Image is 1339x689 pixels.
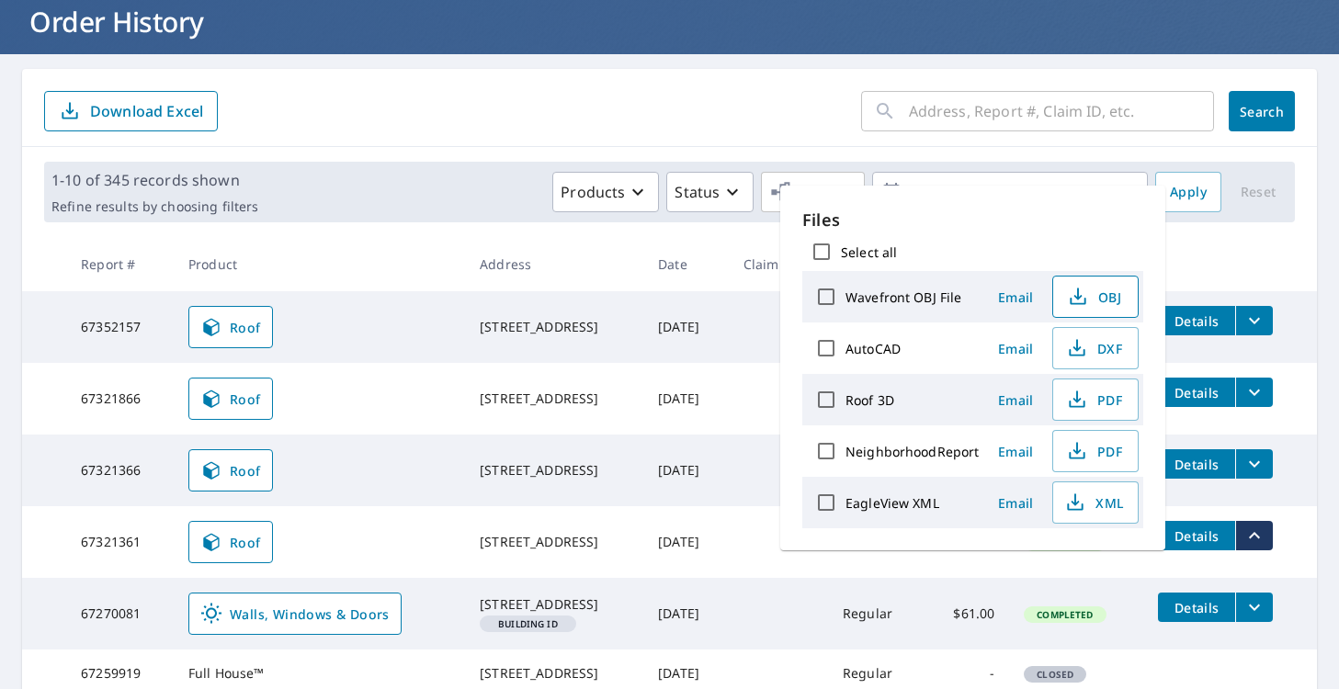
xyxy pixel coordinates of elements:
span: PDF [1064,389,1123,411]
p: 1-10 of 345 records shown [51,169,258,191]
a: Roof [188,306,273,348]
span: Details [1169,456,1224,473]
button: Apply [1155,172,1221,212]
p: Download Excel [90,101,203,121]
td: 67321361 [66,506,174,578]
span: Details [1169,312,1224,330]
div: [STREET_ADDRESS] [480,461,629,480]
button: Email [986,334,1045,363]
label: Wavefront OBJ File [845,288,961,306]
th: Report # [66,237,174,291]
button: detailsBtn-67321366 [1158,449,1235,479]
span: DXF [1064,337,1123,359]
span: XML [1064,491,1123,514]
span: Walls, Windows & Doors [200,603,390,625]
td: 67270081 [66,578,174,649]
p: Last year [902,176,1118,209]
th: Address [465,237,643,291]
button: Email [986,386,1045,414]
input: Address, Report #, Claim ID, etc. [909,85,1214,137]
label: Select all [841,243,897,261]
label: NeighborhoodReport [845,443,979,460]
span: Roof [200,531,261,553]
button: Last year [872,172,1148,212]
span: Apply [1170,181,1207,204]
button: filesDropdownBtn-67270081 [1235,593,1273,622]
span: OBJ [1064,286,1123,308]
td: [DATE] [643,363,728,435]
button: filesDropdownBtn-67321866 [1235,378,1273,407]
button: detailsBtn-67321361 [1158,521,1235,550]
td: 67352157 [66,291,174,363]
td: $61.00 [925,578,1009,649]
button: Email [986,283,1045,311]
label: AutoCAD [845,340,901,357]
td: [DATE] [643,291,728,363]
button: filesDropdownBtn-67321361 [1235,521,1273,550]
span: PDF [1064,440,1123,462]
span: Details [1169,384,1224,401]
div: [STREET_ADDRESS] [480,664,629,683]
p: Status [675,181,720,203]
td: 67321866 [66,363,174,435]
span: Email [993,288,1038,306]
a: Roof [188,378,273,420]
label: EagleView XML [845,494,939,512]
a: Walls, Windows & Doors [188,593,402,635]
div: [STREET_ADDRESS] [480,533,629,551]
button: Email [986,489,1045,517]
button: PDF [1052,378,1139,421]
span: Search [1243,103,1280,120]
button: Email [986,437,1045,466]
span: Roof [200,459,261,481]
button: Orgs [761,172,865,212]
button: OBJ [1052,276,1139,318]
span: Email [993,494,1038,512]
button: XML [1052,481,1139,524]
button: detailsBtn-67321866 [1158,378,1235,407]
td: [DATE] [643,506,728,578]
span: Completed [1026,608,1104,621]
button: DXF [1052,327,1139,369]
span: Roof [200,388,261,410]
h1: Order History [22,3,1317,40]
span: Email [993,340,1038,357]
a: Roof [188,449,273,491]
th: Claim ID [729,237,828,291]
p: Files [802,208,1143,232]
button: detailsBtn-67270081 [1158,593,1235,622]
div: [STREET_ADDRESS] [480,390,629,408]
span: Email [993,391,1038,409]
span: Details [1169,599,1224,616]
button: filesDropdownBtn-67321366 [1235,449,1273,479]
button: detailsBtn-67352157 [1158,306,1235,335]
td: [DATE] [643,578,728,649]
span: Email [993,443,1038,460]
label: Roof 3D [845,391,894,409]
button: Products [552,172,659,212]
td: 67321366 [66,435,174,506]
td: Regular [828,578,925,649]
th: Product [174,237,465,291]
button: Download Excel [44,91,218,131]
p: Products [561,181,625,203]
div: [STREET_ADDRESS] [480,318,629,336]
span: Details [1169,527,1224,545]
button: filesDropdownBtn-67352157 [1235,306,1273,335]
a: Roof [188,521,273,563]
button: Search [1229,91,1295,131]
p: Refine results by choosing filters [51,198,258,215]
em: Building ID [498,619,558,628]
button: Status [666,172,754,212]
td: [DATE] [643,435,728,506]
div: [STREET_ADDRESS] [480,595,629,614]
button: PDF [1052,430,1139,472]
span: Orgs [769,181,831,204]
span: Closed [1026,668,1084,681]
th: Date [643,237,728,291]
span: Roof [200,316,261,338]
